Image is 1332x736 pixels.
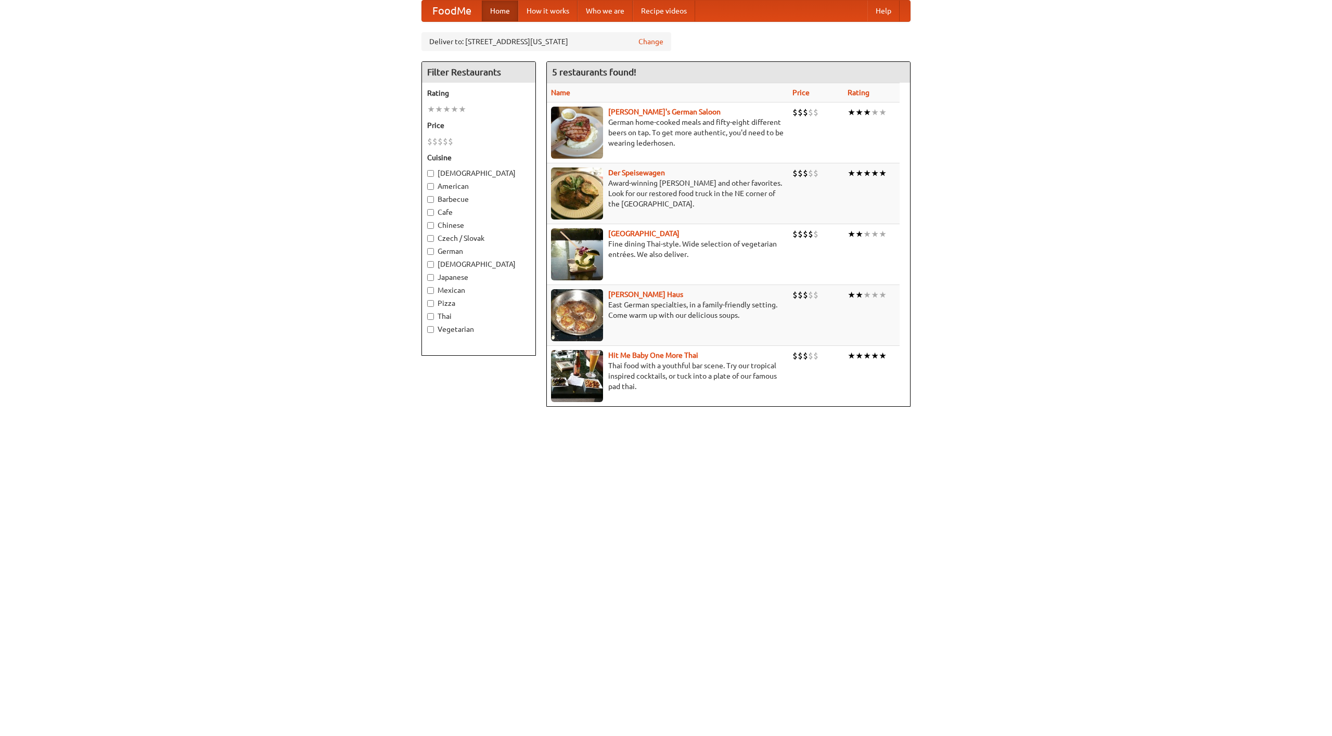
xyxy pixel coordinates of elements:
li: ★ [863,107,871,118]
label: Vegetarian [427,324,530,334]
input: [DEMOGRAPHIC_DATA] [427,261,434,268]
h5: Rating [427,88,530,98]
li: $ [813,107,818,118]
a: [PERSON_NAME]'s German Saloon [608,108,721,116]
input: [DEMOGRAPHIC_DATA] [427,170,434,177]
p: East German specialties, in a family-friendly setting. Come warm up with our delicious soups. [551,300,784,320]
label: Czech / Slovak [427,233,530,243]
li: ★ [871,167,879,179]
img: satay.jpg [551,228,603,280]
li: ★ [451,104,458,115]
input: Mexican [427,287,434,294]
div: Deliver to: [STREET_ADDRESS][US_STATE] [421,32,671,51]
li: ★ [855,107,863,118]
li: $ [813,167,818,179]
li: ★ [848,289,855,301]
label: Japanese [427,272,530,282]
label: [DEMOGRAPHIC_DATA] [427,168,530,178]
input: American [427,183,434,190]
a: How it works [518,1,578,21]
input: Thai [427,313,434,320]
li: ★ [855,167,863,179]
input: Japanese [427,274,434,281]
label: Pizza [427,298,530,308]
a: Price [792,88,810,97]
label: Cafe [427,207,530,217]
li: $ [813,350,818,361]
li: ★ [871,107,879,118]
a: FoodMe [422,1,482,21]
p: German home-cooked meals and fifty-eight different beers on tap. To get more authentic, you'd nee... [551,117,784,148]
b: [GEOGRAPHIC_DATA] [608,229,680,238]
li: $ [438,136,443,147]
li: $ [798,107,803,118]
input: Czech / Slovak [427,235,434,242]
li: ★ [855,228,863,240]
a: Change [638,36,663,47]
a: Help [867,1,900,21]
p: Thai food with a youthful bar scene. Try our tropical inspired cocktails, or tuck into a plate of... [551,360,784,392]
li: $ [803,107,808,118]
li: ★ [871,350,879,361]
li: ★ [848,228,855,240]
li: ★ [871,289,879,301]
img: speisewagen.jpg [551,167,603,219]
li: ★ [879,107,887,118]
li: $ [443,136,448,147]
li: $ [813,228,818,240]
li: ★ [863,289,871,301]
li: ★ [871,228,879,240]
li: $ [448,136,453,147]
label: [DEMOGRAPHIC_DATA] [427,259,530,269]
li: ★ [458,104,466,115]
li: ★ [879,167,887,179]
li: $ [792,228,798,240]
input: Vegetarian [427,326,434,333]
li: $ [432,136,438,147]
li: ★ [863,228,871,240]
li: $ [798,228,803,240]
p: Award-winning [PERSON_NAME] and other favorites. Look for our restored food truck in the NE corne... [551,178,784,209]
h5: Price [427,120,530,131]
label: Thai [427,311,530,321]
label: American [427,181,530,191]
input: Chinese [427,222,434,229]
li: ★ [879,228,887,240]
li: ★ [443,104,451,115]
li: ★ [427,104,435,115]
li: ★ [863,350,871,361]
label: Barbecue [427,194,530,204]
a: [PERSON_NAME] Haus [608,290,683,299]
label: German [427,246,530,256]
ng-pluralize: 5 restaurants found! [552,67,636,77]
a: Der Speisewagen [608,169,665,177]
input: Barbecue [427,196,434,203]
li: ★ [848,350,855,361]
li: $ [792,350,798,361]
li: $ [792,167,798,179]
li: $ [798,350,803,361]
li: $ [813,289,818,301]
a: Name [551,88,570,97]
input: German [427,248,434,255]
img: kohlhaus.jpg [551,289,603,341]
b: Hit Me Baby One More Thai [608,351,698,359]
li: ★ [855,289,863,301]
li: $ [808,107,813,118]
li: $ [808,167,813,179]
li: $ [798,289,803,301]
li: $ [803,350,808,361]
img: babythai.jpg [551,350,603,402]
li: ★ [848,167,855,179]
a: Home [482,1,518,21]
input: Pizza [427,300,434,307]
li: $ [803,289,808,301]
li: $ [808,350,813,361]
img: esthers.jpg [551,107,603,159]
input: Cafe [427,209,434,216]
li: ★ [855,350,863,361]
li: $ [808,289,813,301]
